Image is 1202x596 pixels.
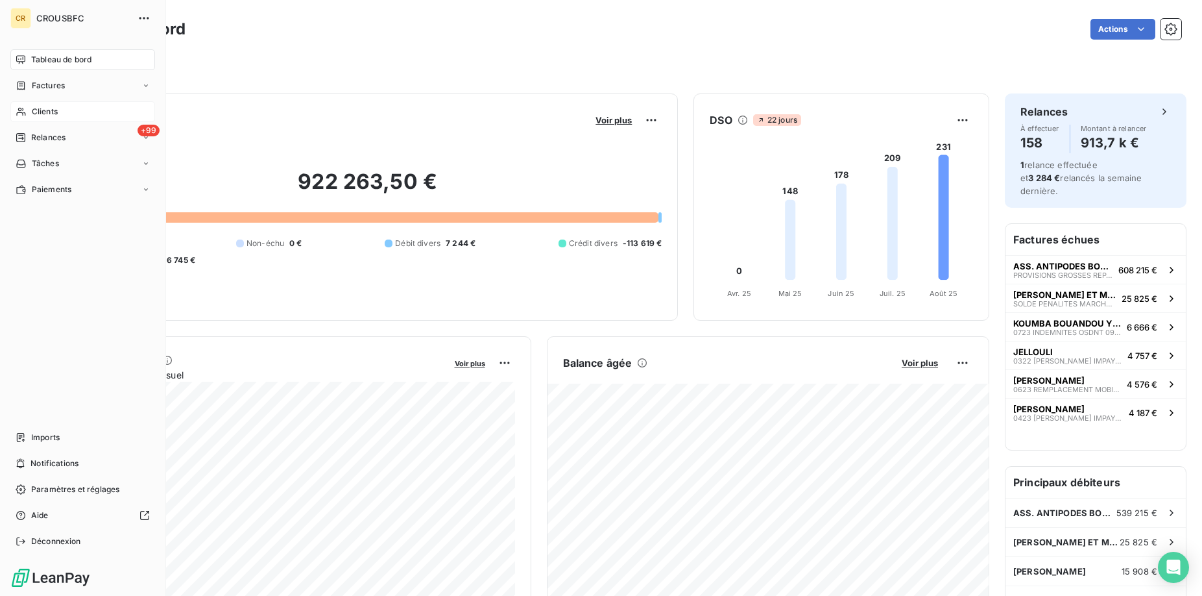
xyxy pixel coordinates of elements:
[1013,347,1053,357] span: JELLOULI
[451,357,489,369] button: Voir plus
[32,184,71,195] span: Paiements
[10,505,155,526] a: Aide
[31,54,91,66] span: Tableau de bord
[1005,369,1186,398] button: [PERSON_NAME]0623 REMPLACEMENT MOBILIER CHAMBRE - CTX AKAADACH4 576 €
[1013,537,1120,547] span: [PERSON_NAME] ET MIGNOTTE
[1005,224,1186,255] h6: Factures échues
[1005,312,1186,341] button: KOUMBA BOUANDOU YESSI LINE0723 INDEMNITES OSDNT 09/22 A 06/236 666 €
[10,153,155,174] a: Tâches
[138,125,160,136] span: +99
[73,368,446,382] span: Chiffre d'affaires mensuel
[36,13,130,23] span: CROUSBFC
[1116,508,1157,518] span: 539 215 €
[1013,290,1116,300] span: [PERSON_NAME] ET MIGNOTTE
[10,8,31,29] div: CR
[31,510,49,521] span: Aide
[1013,261,1113,271] span: ASS. ANTIPODES BOURGOGNE
[446,238,475,249] span: 7 244 €
[1020,132,1059,153] h4: 158
[1127,379,1157,390] span: 4 576 €
[1005,341,1186,369] button: JELLOULI0322 [PERSON_NAME] IMPAYES JANV-21 A JANV-224 757 €
[31,432,60,443] span: Imports
[1127,322,1157,332] span: 6 666 €
[778,289,802,298] tspan: Mai 25
[31,536,81,547] span: Déconnexion
[10,75,155,96] a: Factures
[1120,537,1157,547] span: 25 825 €
[595,115,632,125] span: Voir plus
[1013,566,1086,577] span: [PERSON_NAME]
[1005,398,1186,427] button: [PERSON_NAME]0423 [PERSON_NAME] IMPAYES [DATE] - [DATE]4 187 €
[10,567,91,588] img: Logo LeanPay
[289,238,302,249] span: 0 €
[1013,329,1122,336] span: 0723 INDEMNITES OSDNT 09/22 A 06/23
[902,358,938,368] span: Voir plus
[10,427,155,448] a: Imports
[1013,318,1122,329] span: KOUMBA BOUANDOU YESSI LINE
[10,49,155,70] a: Tableau de bord
[1020,160,1142,196] span: relance effectuée et relancés la semaine dernière.
[828,289,855,298] tspan: Juin 25
[710,112,732,128] h6: DSO
[1129,408,1157,418] span: 4 187 €
[1005,255,1186,284] button: ASS. ANTIPODES BOURGOGNEPROVISIONS GROSSES REPARATIONS JUGEMENT DEFINITIF608 215 €
[1020,160,1024,170] span: 1
[246,238,284,249] span: Non-échu
[1013,357,1122,365] span: 0322 [PERSON_NAME] IMPAYES JANV-21 A JANV-22
[1013,386,1122,393] span: 0623 REMPLACEMENT MOBILIER CHAMBRE - CTX AKAADACH
[592,114,636,126] button: Voir plus
[1005,467,1186,498] h6: Principaux débiteurs
[163,255,195,266] span: -6 745 €
[930,289,958,298] tspan: Août 25
[1013,404,1085,414] span: [PERSON_NAME]
[569,238,618,249] span: Crédit divers
[1127,351,1157,361] span: 4 757 €
[73,169,662,208] h2: 922 263,50 €
[30,458,78,469] span: Notifications
[1013,375,1085,386] span: [PERSON_NAME]
[1020,104,1068,119] h6: Relances
[1122,566,1157,577] span: 15 908 €
[1013,271,1113,279] span: PROVISIONS GROSSES REPARATIONS JUGEMENT DEFINITIF
[10,101,155,122] a: Clients
[31,484,119,495] span: Paramètres et réglages
[623,238,662,249] span: -113 619 €
[1028,173,1060,183] span: 3 284 €
[1122,293,1157,304] span: 25 825 €
[31,132,66,143] span: Relances
[10,479,155,500] a: Paramètres et réglages
[1013,300,1116,308] span: SOLDE PENALITES MARCHE CHALON 2018
[455,359,485,368] span: Voir plus
[32,158,59,169] span: Tâches
[395,238,440,249] span: Débit divers
[898,357,942,369] button: Voir plus
[10,179,155,200] a: Paiements
[1118,265,1157,275] span: 608 215 €
[727,289,751,298] tspan: Avr. 25
[1013,414,1124,422] span: 0423 [PERSON_NAME] IMPAYES [DATE] - [DATE]
[1081,125,1147,132] span: Montant à relancer
[1013,508,1116,518] span: ASS. ANTIPODES BOURGOGNE
[32,80,65,92] span: Factures
[880,289,906,298] tspan: Juil. 25
[10,127,155,148] a: +99Relances
[32,106,58,118] span: Clients
[1020,125,1059,132] span: À effectuer
[753,114,801,126] span: 22 jours
[1158,552,1189,583] div: Open Intercom Messenger
[1081,132,1147,153] h4: 913,7 k €
[1005,284,1186,312] button: [PERSON_NAME] ET MIGNOTTESOLDE PENALITES MARCHE CHALON 201825 825 €
[1090,19,1155,40] button: Actions
[563,355,632,371] h6: Balance âgée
